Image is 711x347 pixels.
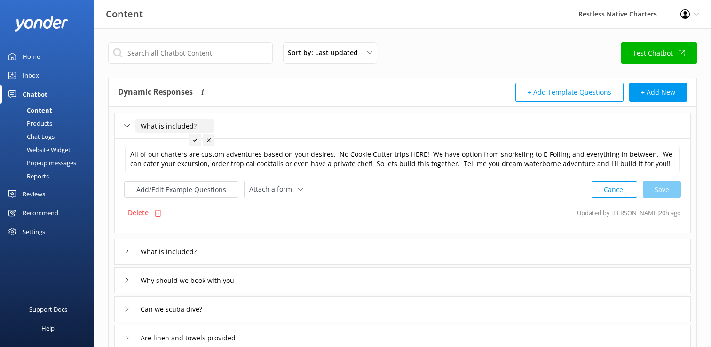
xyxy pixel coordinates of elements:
div: Website Widget [6,143,71,156]
img: yonder-white-logo.png [14,16,68,32]
button: Cancel [592,181,637,198]
div: Help [41,319,55,338]
span: Sort by: Last updated [288,48,363,58]
input: Search all Chatbot Content [108,42,273,64]
a: Chat Logs [6,130,94,143]
div: Chat Logs [6,130,55,143]
div: Reviews [23,185,45,203]
textarea: All of our charters are custom adventures based on your desires. No Cookie Cutter trips HERE! We ... [125,145,680,174]
div: Settings [23,222,45,241]
button: + Add New [629,83,687,102]
a: Content [6,104,94,117]
div: Inbox [23,66,39,85]
span: Attach a form [249,184,298,194]
div: Reports [6,169,49,183]
p: Updated by [PERSON_NAME] 20h ago [577,204,681,222]
a: Products [6,117,94,130]
a: Reports [6,169,94,183]
div: Content [6,104,52,117]
h4: Dynamic Responses [118,83,193,102]
div: Recommend [23,203,58,222]
a: Website Widget [6,143,94,156]
div: Pop-up messages [6,156,76,169]
a: Test Chatbot [621,42,697,64]
button: + Add Template Questions [515,83,624,102]
p: Delete [128,208,149,218]
div: Support Docs [29,300,67,319]
button: Add/Edit Example Questions [124,181,238,198]
h3: Content [106,7,143,22]
div: Products [6,117,52,130]
div: Home [23,47,40,66]
div: Chatbot [23,85,47,104]
a: Pop-up messages [6,156,94,169]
